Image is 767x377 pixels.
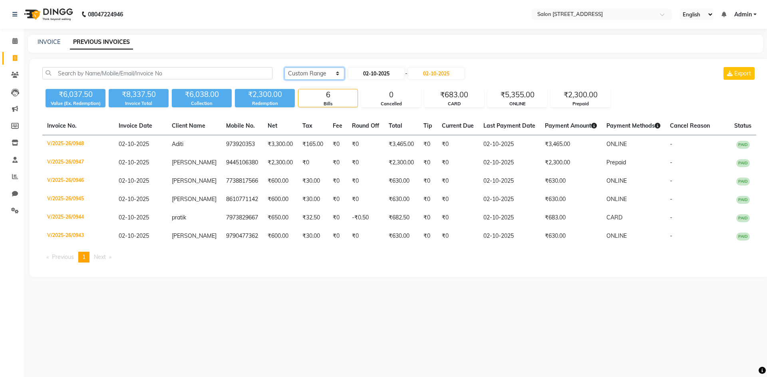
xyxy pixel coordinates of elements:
[723,67,755,80] button: Export
[94,253,106,261] span: Next
[42,190,114,209] td: V/2025-26/0945
[384,209,419,227] td: ₹682.50
[437,135,479,154] td: ₹0
[488,101,547,107] div: ONLINE
[419,209,437,227] td: ₹0
[70,35,133,49] a: PREVIOUS INVOICES
[328,209,347,227] td: ₹0
[736,233,750,241] span: PAID
[109,100,169,107] div: Invoice Total
[263,154,298,172] td: ₹2,300.00
[551,101,610,107] div: Prepaid
[172,89,232,100] div: ₹6,038.00
[119,195,149,203] span: 02-10-2025
[736,159,750,167] span: PAID
[235,100,295,107] div: Redemption
[221,135,263,154] td: 973920353
[479,154,540,172] td: 02-10-2025
[333,122,342,129] span: Fee
[221,209,263,227] td: 7973829667
[263,209,298,227] td: ₹650.00
[540,172,602,190] td: ₹630.00
[298,190,328,209] td: ₹30.00
[540,154,602,172] td: ₹2,300.00
[263,227,298,245] td: ₹600.00
[479,227,540,245] td: 02-10-2025
[437,227,479,245] td: ₹0
[347,172,384,190] td: ₹0
[606,195,627,203] span: ONLINE
[545,122,597,129] span: Payment Amount
[38,38,60,45] a: INVOICE
[419,172,437,190] td: ₹0
[362,89,421,101] div: 0
[479,209,540,227] td: 02-10-2025
[119,140,149,148] span: 02-10-2025
[540,227,602,245] td: ₹630.00
[736,196,750,204] span: PAID
[172,232,217,239] span: [PERSON_NAME]
[384,190,419,209] td: ₹630.00
[298,154,328,172] td: ₹0
[442,122,474,129] span: Current Due
[42,172,114,190] td: V/2025-26/0946
[42,209,114,227] td: V/2025-26/0944
[46,100,105,107] div: Value (Ex. Redemption)
[384,154,419,172] td: ₹2,300.00
[119,232,149,239] span: 02-10-2025
[551,89,610,101] div: ₹2,300.00
[384,227,419,245] td: ₹630.00
[670,122,710,129] span: Cancel Reason
[263,172,298,190] td: ₹600.00
[670,159,672,166] span: -
[736,178,750,186] span: PAID
[606,159,626,166] span: Prepaid
[328,172,347,190] td: ₹0
[263,190,298,209] td: ₹600.00
[419,227,437,245] td: ₹0
[298,172,328,190] td: ₹30.00
[348,68,404,79] input: Start Date
[437,209,479,227] td: ₹0
[172,122,205,129] span: Client Name
[172,177,217,184] span: [PERSON_NAME]
[419,135,437,154] td: ₹0
[172,100,232,107] div: Collection
[479,172,540,190] td: 02-10-2025
[298,135,328,154] td: ₹165.00
[734,10,752,19] span: Admin
[606,122,660,129] span: Payment Methods
[42,154,114,172] td: V/2025-26/0947
[408,68,464,79] input: End Date
[384,172,419,190] td: ₹630.00
[119,177,149,184] span: 02-10-2025
[221,190,263,209] td: 8610771142
[42,227,114,245] td: V/2025-26/0943
[419,190,437,209] td: ₹0
[172,214,186,221] span: pratik
[540,135,602,154] td: ₹3,465.00
[328,135,347,154] td: ₹0
[221,154,263,172] td: 9445106380
[328,227,347,245] td: ₹0
[46,89,105,100] div: ₹6,037.50
[172,140,183,148] span: Aditi
[172,195,217,203] span: [PERSON_NAME]
[437,190,479,209] td: ₹0
[736,214,750,222] span: PAID
[479,190,540,209] td: 02-10-2025
[437,172,479,190] td: ₹0
[347,190,384,209] td: ₹0
[362,101,421,107] div: Cancelled
[540,190,602,209] td: ₹630.00
[405,69,407,78] span: -
[302,122,312,129] span: Tax
[268,122,277,129] span: Net
[736,141,750,149] span: PAID
[734,122,751,129] span: Status
[172,159,217,166] span: [PERSON_NAME]
[42,67,272,79] input: Search by Name/Mobile/Email/Invoice No
[347,154,384,172] td: ₹0
[540,209,602,227] td: ₹683.00
[298,227,328,245] td: ₹30.00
